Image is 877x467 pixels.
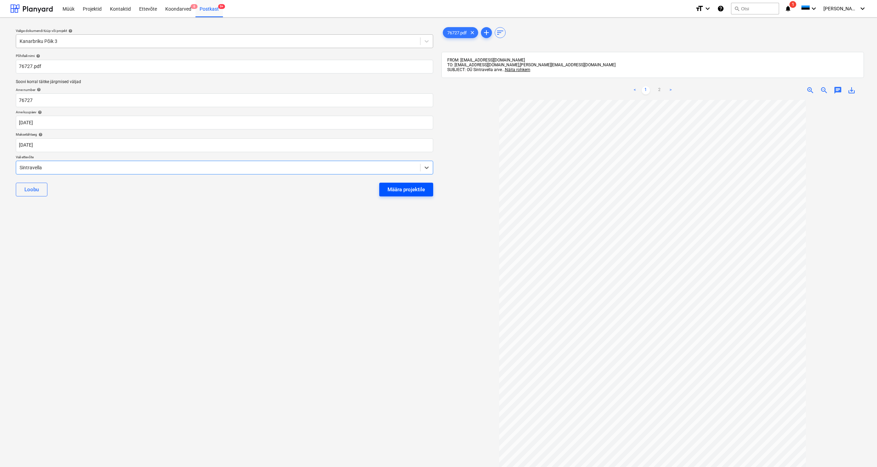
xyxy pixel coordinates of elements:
[482,29,491,37] span: add
[731,3,779,14] button: Otsi
[379,183,433,196] button: Määra projektile
[496,29,504,37] span: sort
[16,183,47,196] button: Loobu
[35,54,40,58] span: help
[734,6,740,11] span: search
[447,62,616,67] span: TO: [EMAIL_ADDRESS][DOMAIN_NAME],[PERSON_NAME][EMAIL_ADDRESS][DOMAIN_NAME]
[35,88,41,92] span: help
[24,185,39,194] div: Loobu
[505,67,530,72] span: Näita rohkem
[191,4,198,9] span: 6
[704,4,712,13] i: keyboard_arrow_down
[16,54,433,58] div: Põhifaili nimi
[16,88,433,92] div: Arve number
[16,132,433,137] div: Maksetähtaeg
[858,4,867,13] i: keyboard_arrow_down
[37,133,43,137] span: help
[443,30,471,35] span: 76727.pdf
[820,86,828,94] span: zoom_out
[847,86,856,94] span: save_alt
[387,185,425,194] div: Määra projektile
[16,79,433,85] p: Soovi korral täitke järgmised väljad
[695,4,704,13] i: format_size
[785,4,791,13] i: notifications
[642,86,650,94] a: Page 1 is your current page
[16,116,433,129] input: Arve kuupäeva pole määratud.
[16,93,433,107] input: Arve number
[447,67,502,72] span: SUBJECT: OÜ Sintravella arve
[468,29,476,37] span: clear
[834,86,842,94] span: chat
[67,29,72,33] span: help
[36,110,42,114] span: help
[16,155,433,161] p: Vali ettevõte
[502,67,530,72] span: ...
[16,29,433,33] div: Valige dokumendi tüüp või projekt
[16,138,433,152] input: Tähtaega pole määratud
[218,4,225,9] span: 9+
[443,27,478,38] div: 76727.pdf
[806,86,814,94] span: zoom_in
[810,4,818,13] i: keyboard_arrow_down
[16,110,433,114] div: Arve kuupäev
[655,86,664,94] a: Page 2
[447,58,525,62] span: FROM: [EMAIL_ADDRESS][DOMAIN_NAME]
[16,60,433,73] input: Põhifaili nimi
[631,86,639,94] a: Previous page
[823,6,858,11] span: [PERSON_NAME]
[717,4,724,13] i: Abikeskus
[789,1,796,8] span: 1
[666,86,675,94] a: Next page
